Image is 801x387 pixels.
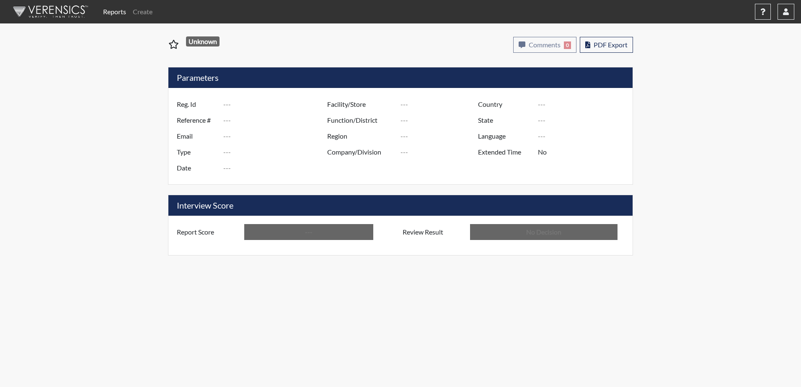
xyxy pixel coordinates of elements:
[400,112,480,128] input: ---
[168,195,633,216] h5: Interview Score
[529,41,561,49] span: Comments
[171,160,223,176] label: Date
[171,112,223,128] label: Reference #
[513,37,576,53] button: Comments0
[538,144,630,160] input: ---
[321,128,400,144] label: Region
[223,112,329,128] input: ---
[129,3,156,20] a: Create
[321,112,400,128] label: Function/District
[472,112,538,128] label: State
[400,144,480,160] input: ---
[538,112,630,128] input: ---
[171,224,244,240] label: Report Score
[168,67,633,88] h5: Parameters
[223,96,329,112] input: ---
[100,3,129,20] a: Reports
[396,224,470,240] label: Review Result
[171,128,223,144] label: Email
[223,160,329,176] input: ---
[171,96,223,112] label: Reg. Id
[171,144,223,160] label: Type
[538,128,630,144] input: ---
[472,96,538,112] label: Country
[472,144,538,160] label: Extended Time
[472,128,538,144] label: Language
[244,224,373,240] input: ---
[321,144,400,160] label: Company/Division
[223,128,329,144] input: ---
[538,96,630,112] input: ---
[400,128,480,144] input: ---
[223,144,329,160] input: ---
[594,41,628,49] span: PDF Export
[564,41,571,49] span: 0
[580,37,633,53] button: PDF Export
[400,96,480,112] input: ---
[470,224,618,240] input: No Decision
[186,36,220,46] span: Unknown
[321,96,400,112] label: Facility/Store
